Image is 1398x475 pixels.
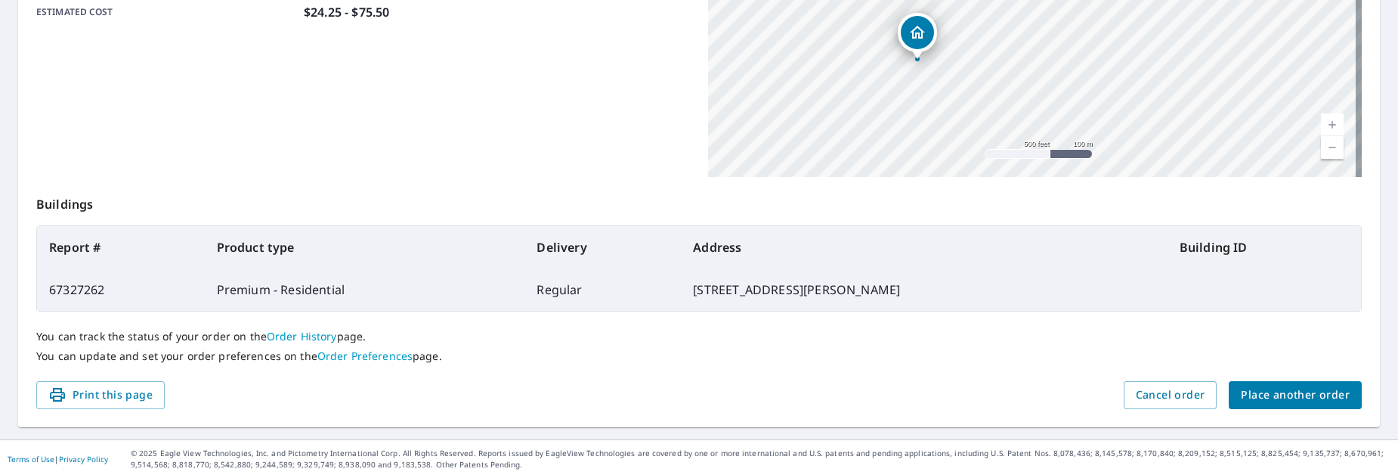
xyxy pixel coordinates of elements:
td: Regular [524,269,681,311]
a: Current Level 16, Zoom Out [1321,136,1344,159]
a: Order Preferences [317,349,413,363]
th: Product type [205,226,525,269]
p: Estimated cost [36,3,298,21]
th: Report # [37,226,205,269]
a: Current Level 16, Zoom In [1321,113,1344,136]
p: © 2025 Eagle View Technologies, Inc. and Pictometry International Corp. All Rights Reserved. Repo... [131,448,1390,470]
button: Print this page [36,381,165,409]
button: Cancel order [1124,381,1217,409]
th: Delivery [524,226,681,269]
th: Building ID [1168,226,1361,269]
span: Place another order [1241,386,1350,405]
a: Order History [267,329,337,343]
td: Premium - Residential [205,269,525,311]
div: Dropped pin, building 1, Residential property, 2037 Milford Rd Bushkill, PA 18324 [898,13,937,60]
td: 67327262 [37,269,205,311]
a: Terms of Use [8,454,54,464]
p: You can update and set your order preferences on the page. [36,349,1362,363]
span: Print this page [48,386,153,405]
button: Place another order [1229,381,1362,409]
a: Privacy Policy [59,454,108,464]
span: Cancel order [1136,386,1205,405]
p: $24.25 - $75.50 [304,3,389,21]
td: [STREET_ADDRESS][PERSON_NAME] [681,269,1167,311]
p: Buildings [36,177,1362,225]
p: | [8,455,108,464]
th: Address [681,226,1167,269]
p: You can track the status of your order on the page. [36,330,1362,343]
